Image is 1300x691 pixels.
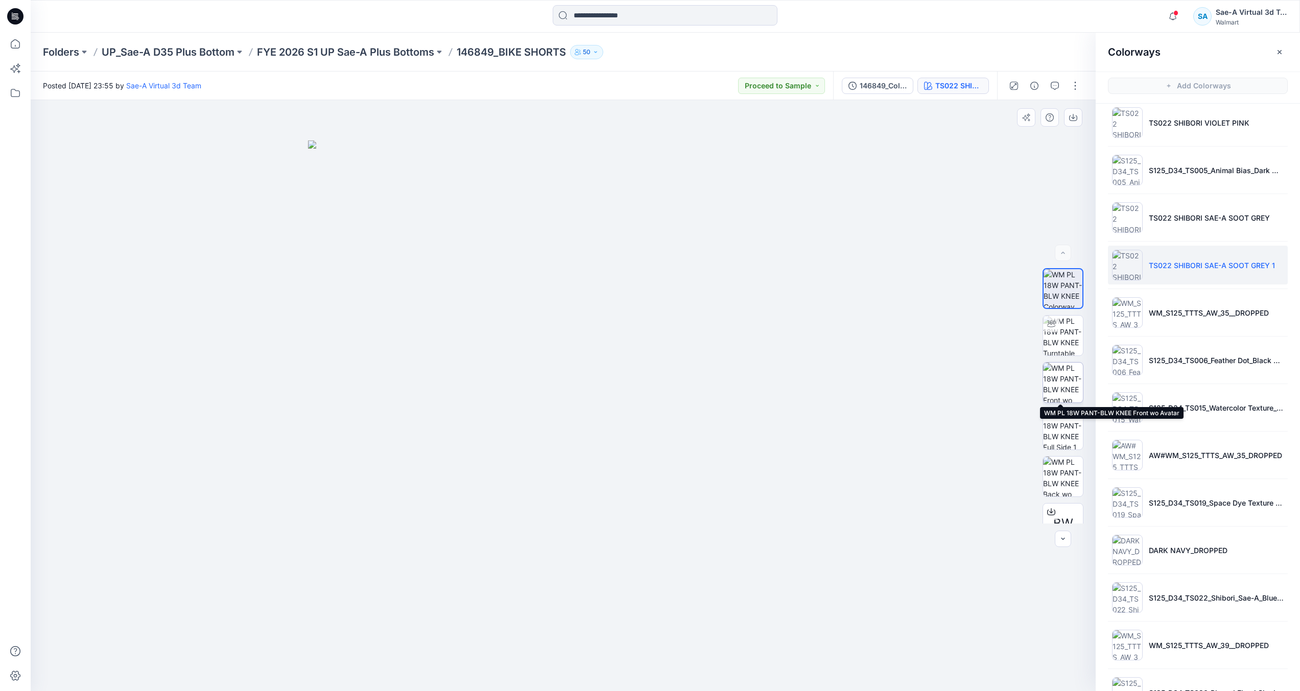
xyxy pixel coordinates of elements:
p: S125_D34_TS022_Shibori_Sae-A_Blue Cape_11.30 in_DROPPED [1149,592,1284,603]
img: TS022 SHIBORI SAE-A SOOT GREY [1112,202,1143,233]
a: Sae-A Virtual 3d Team [126,81,201,90]
img: S125_D34_TS006_Feather Dot_Black Soot_32cm_DROPPED [1112,345,1143,375]
p: AW#WM_S125_TTTS_AW_35_DROPPED [1149,450,1282,461]
div: 146849_Colorway [860,80,907,91]
img: WM PL 18W PANT-BLW KNEE Colorway wo Avatar [1044,269,1082,308]
span: Posted [DATE] 23:55 by [43,80,201,91]
button: 146849_Colorway [842,78,913,94]
img: DARK NAVY_DROPPED [1112,535,1143,565]
div: Sae-A Virtual 3d Team [1216,6,1287,18]
p: S125_D34_TS006_Feather Dot_Black Soot_32cm_DROPPED [1149,355,1284,366]
img: S125_D34_TS019_Space Dye Texture Sae-A_Iris_9.89 in_DROPPED [1112,487,1143,518]
p: 146849_BIKE SHORTS [457,45,566,59]
img: S125_D34_TS022_Shibori_Sae-A_Blue Cape_11.30 in_DROPPED [1112,582,1143,613]
p: WM_S125_TTTS_AW_35__DROPPED [1149,307,1269,318]
a: FYE 2026 S1 UP Sae-A Plus Bottoms [257,45,434,59]
button: Details [1026,78,1043,94]
button: TS022 SHIBORI SAE-A SOOT GREY 1 [917,78,989,94]
p: TS022 SHIBORI SAE-A SOOT GREY 1 [1149,260,1275,271]
img: WM PL 18W PANT-BLW KNEE Back wo Avatar [1043,457,1083,496]
p: S125_D34_TS019_Space Dye Texture Sae-A_Iris_9.89 in_DROPPED [1149,497,1284,508]
img: TS022 SHIBORI VIOLET PINK [1112,107,1143,138]
img: WM_S125_TTTS_AW_39__DROPPED [1112,630,1143,660]
button: 50 [570,45,603,59]
span: BW [1053,514,1073,533]
p: TS022 SHIBORI SAE-A SOOT GREY [1149,212,1270,223]
h2: Colorways [1108,46,1161,58]
div: TS022 SHIBORI SAE-A SOOT GREY 1 [935,80,982,91]
img: WM PL 18W PANT-BLW KNEE Front wo Avatar [1043,363,1083,402]
p: S125_D34_TS005_Animal Bias_Dark Navy_32cm [1149,165,1284,176]
img: AW#WM_S125_TTTS_AW_35_DROPPED [1112,440,1143,470]
div: SA [1193,7,1212,26]
p: 50 [583,46,590,58]
img: WM_S125_TTTS_AW_35__DROPPED [1112,297,1143,328]
img: WM PL 18W PANT-BLW KNEE Full Side 1 wo Avatar [1043,410,1083,449]
p: TS022 SHIBORI VIOLET PINK [1149,117,1249,128]
a: UP_Sae-A D35 Plus Bottom [102,45,234,59]
p: DARK NAVY_DROPPED [1149,545,1227,556]
img: TS022 SHIBORI SAE-A SOOT GREY 1 [1112,250,1143,280]
img: S125_D34_TS015_Watercolor Texture_Dark Aloe_DROPPED [1112,392,1143,423]
p: S125_D34_TS015_Watercolor Texture_Dark Aloe_DROPPED [1149,402,1284,413]
div: Walmart [1216,18,1287,26]
p: WM_S125_TTTS_AW_39__DROPPED [1149,640,1269,651]
img: S125_D34_TS005_Animal Bias_Dark Navy_32cm [1112,155,1143,185]
a: Folders [43,45,79,59]
img: WM PL 18W PANT-BLW KNEE Turntable with Avatar [1043,316,1083,355]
